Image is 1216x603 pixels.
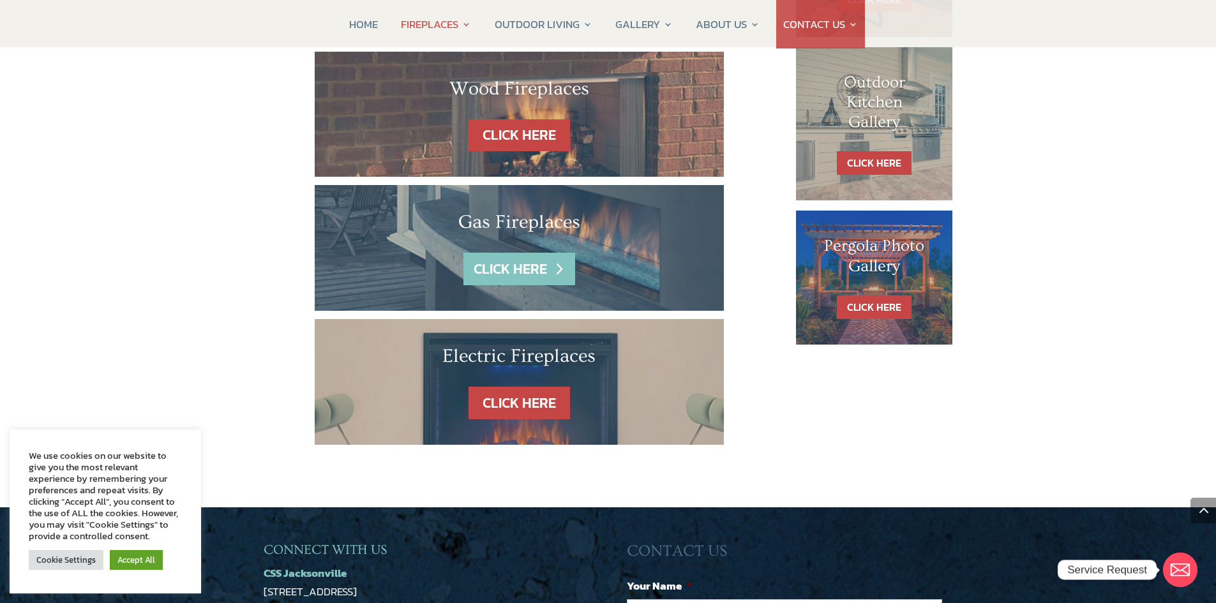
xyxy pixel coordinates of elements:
a: Email [1163,553,1197,587]
a: CSS Jacksonville [264,565,347,581]
label: Your Name [627,579,692,593]
a: Accept All [110,550,163,570]
a: [STREET_ADDRESS] [264,583,357,600]
h2: Electric Fireplaces [353,345,686,374]
h3: CONTACT US [627,542,952,567]
a: Cookie Settings [29,550,103,570]
a: CLICK HERE [837,151,912,175]
span: CONNECT WITH US [264,542,387,557]
div: We use cookies on our website to give you the most relevant experience by remembering your prefer... [29,450,182,542]
h1: Outdoor Kitchen Gallery [822,73,927,139]
a: CLICK HERE [463,253,574,285]
h2: Gas Fireplaces [353,211,686,240]
h2: Wood Fireplaces [353,77,686,107]
h1: Pergola Photo Gallery [822,236,927,282]
a: CLICK HERE [837,295,912,319]
a: CLICK HERE [469,387,570,419]
a: CLICK HERE [469,119,570,152]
